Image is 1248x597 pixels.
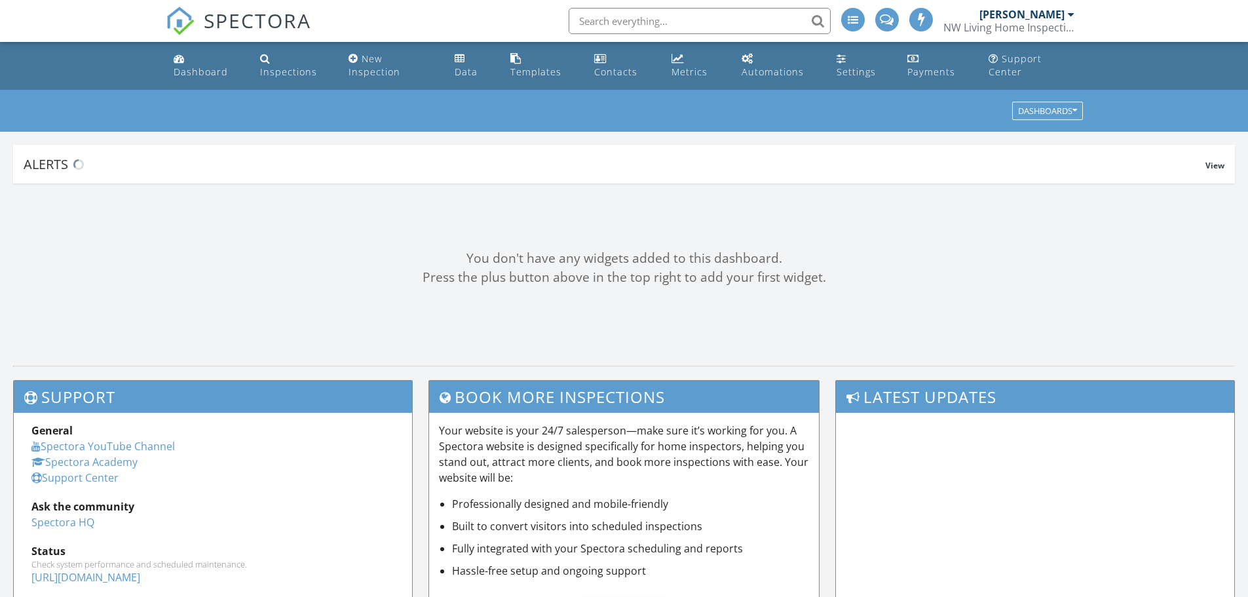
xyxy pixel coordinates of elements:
[429,381,820,413] h3: Book More Inspections
[31,570,140,585] a: [URL][DOMAIN_NAME]
[166,7,195,35] img: The Best Home Inspection Software - Spectora
[452,496,810,512] li: Professionally designed and mobile-friendly
[979,8,1065,21] div: [PERSON_NAME]
[736,47,821,85] a: Automations (Basic)
[943,21,1074,34] div: NW Living Home Inspections LLC
[455,66,478,78] div: Data
[569,8,831,34] input: Search everything...
[260,66,317,78] div: Inspections
[452,541,810,556] li: Fully integrated with your Spectora scheduling and reports
[742,66,804,78] div: Automations
[1018,107,1077,116] div: Dashboards
[989,52,1042,78] div: Support Center
[505,47,578,85] a: Templates
[449,47,495,85] a: Data
[349,52,400,78] div: New Inspection
[452,518,810,534] li: Built to convert visitors into scheduled inspections
[902,47,973,85] a: Payments
[31,515,94,530] a: Spectora HQ
[31,455,138,469] a: Spectora Academy
[31,559,394,569] div: Check system performance and scheduled maintenance.
[174,66,228,78] div: Dashboard
[13,249,1235,268] div: You don't have any widgets added to this dashboard.
[14,381,412,413] h3: Support
[666,47,726,85] a: Metrics
[13,268,1235,287] div: Press the plus button above in the top right to add your first widget.
[589,47,656,85] a: Contacts
[837,66,876,78] div: Settings
[671,66,708,78] div: Metrics
[836,381,1234,413] h3: Latest Updates
[439,423,810,486] p: Your website is your 24/7 salesperson—make sure it’s working for you. A Spectora website is desig...
[831,47,892,85] a: Settings
[31,471,119,485] a: Support Center
[1012,102,1083,121] button: Dashboards
[510,66,561,78] div: Templates
[31,423,73,438] strong: General
[255,47,333,85] a: Inspections
[907,66,955,78] div: Payments
[24,155,1205,173] div: Alerts
[343,47,438,85] a: New Inspection
[983,47,1080,85] a: Support Center
[168,47,244,85] a: Dashboard
[1205,160,1224,171] span: View
[204,7,311,34] span: SPECTORA
[166,18,311,45] a: SPECTORA
[31,543,394,559] div: Status
[594,66,637,78] div: Contacts
[31,499,394,514] div: Ask the community
[31,439,175,453] a: Spectora YouTube Channel
[452,563,810,579] li: Hassle-free setup and ongoing support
